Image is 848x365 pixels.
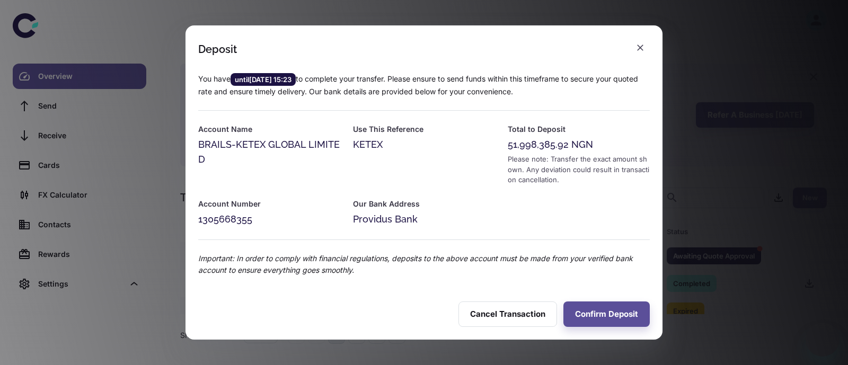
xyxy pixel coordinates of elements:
[508,154,650,185] div: Please note: Transfer the exact amount shown. Any deviation could result in transaction cancellat...
[353,137,495,152] div: KETEX
[198,43,237,56] div: Deposit
[353,212,495,227] div: Providus Bank
[231,74,296,85] span: until [DATE] 15:23
[458,301,557,327] button: Cancel Transaction
[508,137,650,152] div: 51,998,385.92 NGN
[198,253,650,276] p: Important: In order to comply with financial regulations, deposits to the above account must be m...
[198,73,650,97] p: You have to complete your transfer. Please ensure to send funds within this timeframe to secure y...
[198,212,340,227] div: 1305668355
[198,198,340,210] h6: Account Number
[353,123,495,135] h6: Use This Reference
[198,137,340,167] div: BRAILS-KETEX GLOBAL LIMITED
[563,301,650,327] button: Confirm Deposit
[806,323,840,357] iframe: Button to launch messaging window
[353,198,495,210] h6: Our Bank Address
[198,123,340,135] h6: Account Name
[508,123,650,135] h6: Total to Deposit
